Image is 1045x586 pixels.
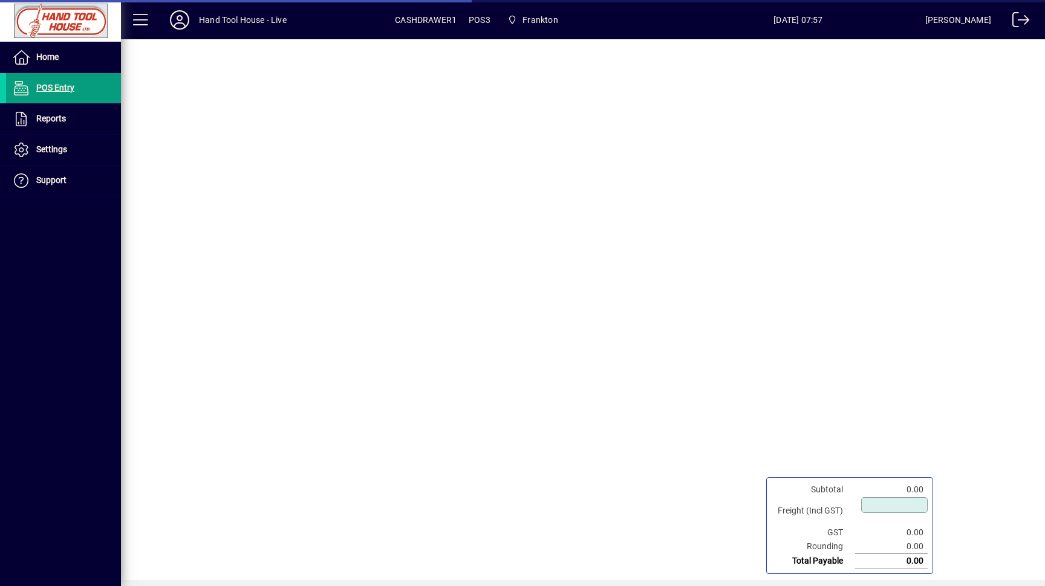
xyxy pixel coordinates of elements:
a: Support [6,166,121,196]
a: Settings [6,135,121,165]
td: 0.00 [855,483,928,497]
td: 0.00 [855,539,928,554]
span: Frankton [503,9,563,31]
td: Total Payable [772,554,855,568]
td: Freight (Incl GST) [772,497,855,526]
td: Rounding [772,539,855,554]
span: POS3 [469,10,490,30]
span: Settings [36,144,67,154]
a: Home [6,42,121,72]
td: 0.00 [855,554,928,568]
a: Reports [6,104,121,134]
span: POS Entry [36,83,74,92]
button: Profile [160,9,199,31]
td: 0.00 [855,526,928,539]
a: Logout [1003,2,1030,42]
span: Reports [36,114,66,123]
span: CASHDRAWER1 [395,10,457,30]
span: Home [36,52,59,62]
div: Hand Tool House - Live [199,10,287,30]
td: Subtotal [772,483,855,497]
td: GST [772,526,855,539]
span: [DATE] 07:57 [671,10,925,30]
span: Support [36,175,67,185]
div: [PERSON_NAME] [925,10,991,30]
span: Frankton [522,10,558,30]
